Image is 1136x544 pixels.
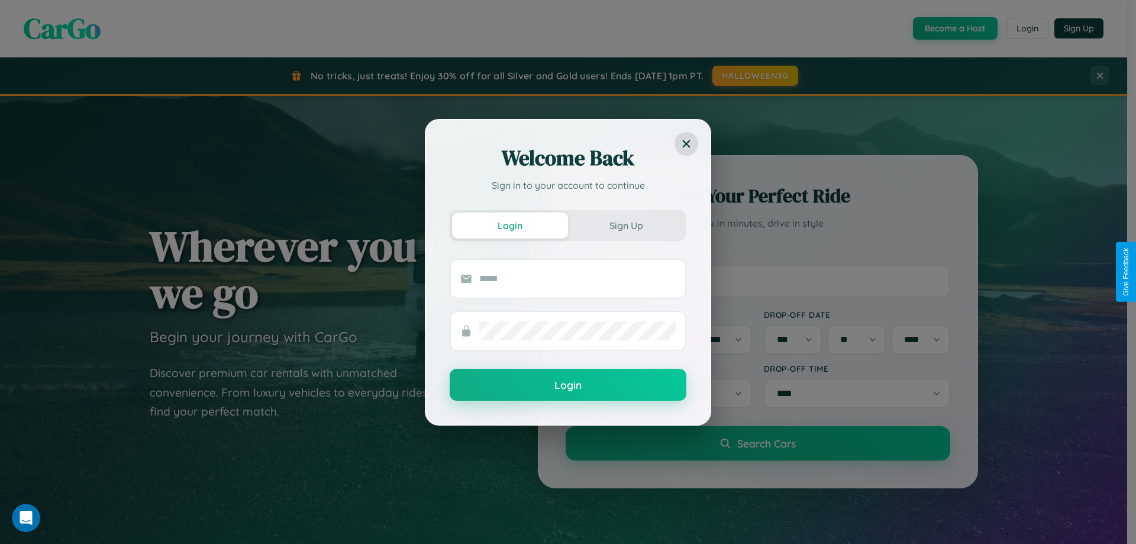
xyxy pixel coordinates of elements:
[450,144,686,172] h2: Welcome Back
[452,213,568,239] button: Login
[1122,248,1130,296] div: Give Feedback
[12,504,40,532] iframe: Intercom live chat
[568,213,684,239] button: Sign Up
[450,369,686,401] button: Login
[450,178,686,192] p: Sign in to your account to continue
